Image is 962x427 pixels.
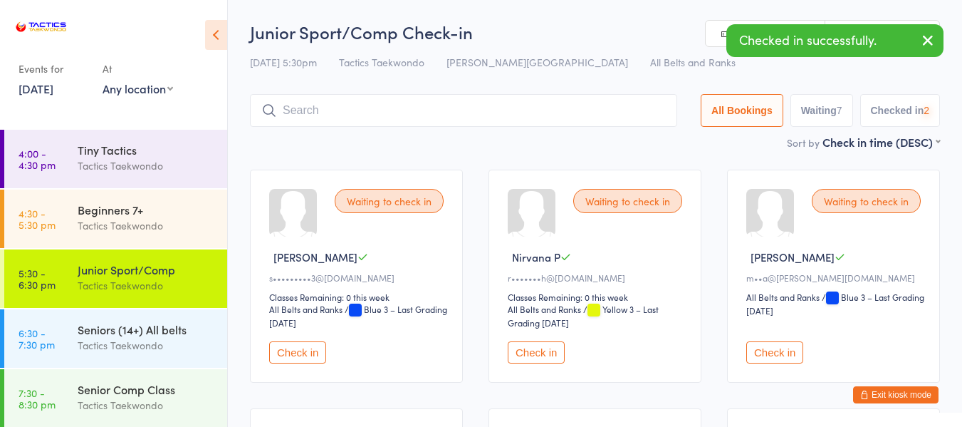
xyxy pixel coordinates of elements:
button: Check in [746,341,803,364]
div: m••a@[PERSON_NAME][DOMAIN_NAME] [746,272,925,284]
a: 5:30 -6:30 pmJunior Sport/CompTactics Taekwondo [4,249,227,308]
button: All Bookings [701,94,783,127]
h2: Junior Sport/Comp Check-in [250,20,940,43]
div: Checked in successfully. [726,24,943,57]
button: Check in [269,341,326,364]
div: 2 [924,105,929,116]
div: Waiting to check in [573,189,682,213]
time: 4:00 - 4:30 pm [19,148,56,170]
input: Search [250,94,677,127]
div: 7 [837,105,842,116]
div: Tactics Taekwondo [78,217,215,234]
div: Tactics Taekwondo [78,158,215,174]
div: Senior Comp Class [78,381,215,397]
time: 4:30 - 5:30 pm [19,207,56,230]
span: [DATE] 5:30pm [250,55,317,69]
a: [DATE] [19,81,53,96]
div: Classes Remaining: 0 this week [508,291,686,303]
a: 4:30 -5:30 pmBeginners 7+Tactics Taekwondo [4,190,227,248]
time: 7:30 - 8:30 pm [19,387,56,410]
img: Tactics Taekwondo [14,11,68,43]
div: s•••••••••3@[DOMAIN_NAME] [269,272,448,284]
time: 5:30 - 6:30 pm [19,267,56,290]
div: All Belts and Ranks [746,291,820,303]
div: Beginners 7+ [78,202,215,217]
div: Check in time (DESC) [822,134,940,150]
div: Waiting to check in [335,189,444,213]
button: Checked in2 [860,94,941,127]
div: Waiting to check in [812,189,921,213]
div: All Belts and Ranks [508,303,581,315]
div: Junior Sport/Comp [78,262,215,277]
span: Nirvana P [512,249,560,264]
label: Sort by [787,135,820,150]
button: Check in [508,341,565,364]
div: Tiny Tactics [78,142,215,158]
div: Seniors (14+) All belts [78,321,215,337]
div: Tactics Taekwondo [78,397,215,413]
div: Classes Remaining: 0 this week [269,291,448,303]
div: Events for [19,57,88,81]
time: 6:30 - 7:30 pm [19,327,55,350]
span: [PERSON_NAME] [273,249,357,264]
div: All Belts and Ranks [269,303,343,315]
a: 6:30 -7:30 pmSeniors (14+) All beltsTactics Taekwondo [4,309,227,368]
span: [PERSON_NAME][GEOGRAPHIC_DATA] [446,55,628,69]
div: r•••••••h@[DOMAIN_NAME] [508,272,686,284]
div: Tactics Taekwondo [78,277,215,294]
div: Any location [103,81,173,96]
span: All Belts and Ranks [650,55,736,69]
button: Waiting7 [790,94,853,127]
div: Tactics Taekwondo [78,337,215,354]
a: 4:00 -4:30 pmTiny TacticsTactics Taekwondo [4,130,227,188]
span: [PERSON_NAME] [751,249,835,264]
button: Exit kiosk mode [853,386,939,403]
div: At [103,57,173,81]
span: Tactics Taekwondo [339,55,424,69]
